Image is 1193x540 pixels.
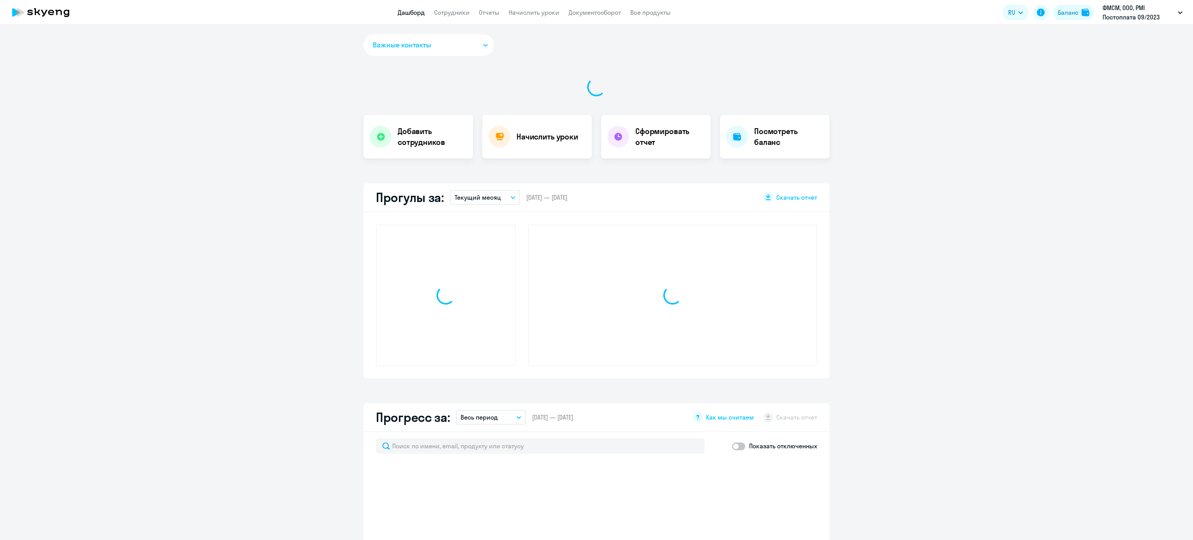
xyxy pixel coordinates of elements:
span: [DATE] — [DATE] [532,413,573,422]
button: Текущий месяц [450,190,520,205]
button: ФМСМ, ООО, PMI Постоплата 09/2023 [1099,3,1186,22]
a: Отчеты [479,9,499,16]
button: Весь период [456,410,526,425]
input: Поиск по имени, email, продукту или статусу [376,438,704,454]
p: Текущий месяц [455,193,501,202]
span: Как мы считаем [706,413,754,422]
div: Баланс [1058,8,1078,17]
p: Показать отключенных [749,441,817,451]
img: balance [1082,9,1089,16]
p: Весь период [461,413,498,422]
button: Важные контакты [363,34,494,56]
a: Начислить уроки [509,9,559,16]
a: Сотрудники [434,9,470,16]
h4: Сформировать отчет [635,126,704,148]
span: [DATE] — [DATE] [526,193,567,202]
h4: Посмотреть баланс [754,126,823,148]
h4: Добавить сотрудников [398,126,467,148]
h4: Начислить уроки [517,131,578,142]
h2: Прогресс за: [376,409,450,425]
button: RU [1003,5,1028,20]
p: ФМСМ, ООО, PMI Постоплата 09/2023 [1103,3,1175,22]
button: Балансbalance [1053,5,1094,20]
a: Все продукты [630,9,671,16]
span: Важные контакты [373,40,431,50]
h2: Прогулы за: [376,190,444,205]
a: Дашборд [398,9,425,16]
span: Скачать отчет [776,193,817,202]
a: Документооборот [569,9,621,16]
span: RU [1008,8,1015,17]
